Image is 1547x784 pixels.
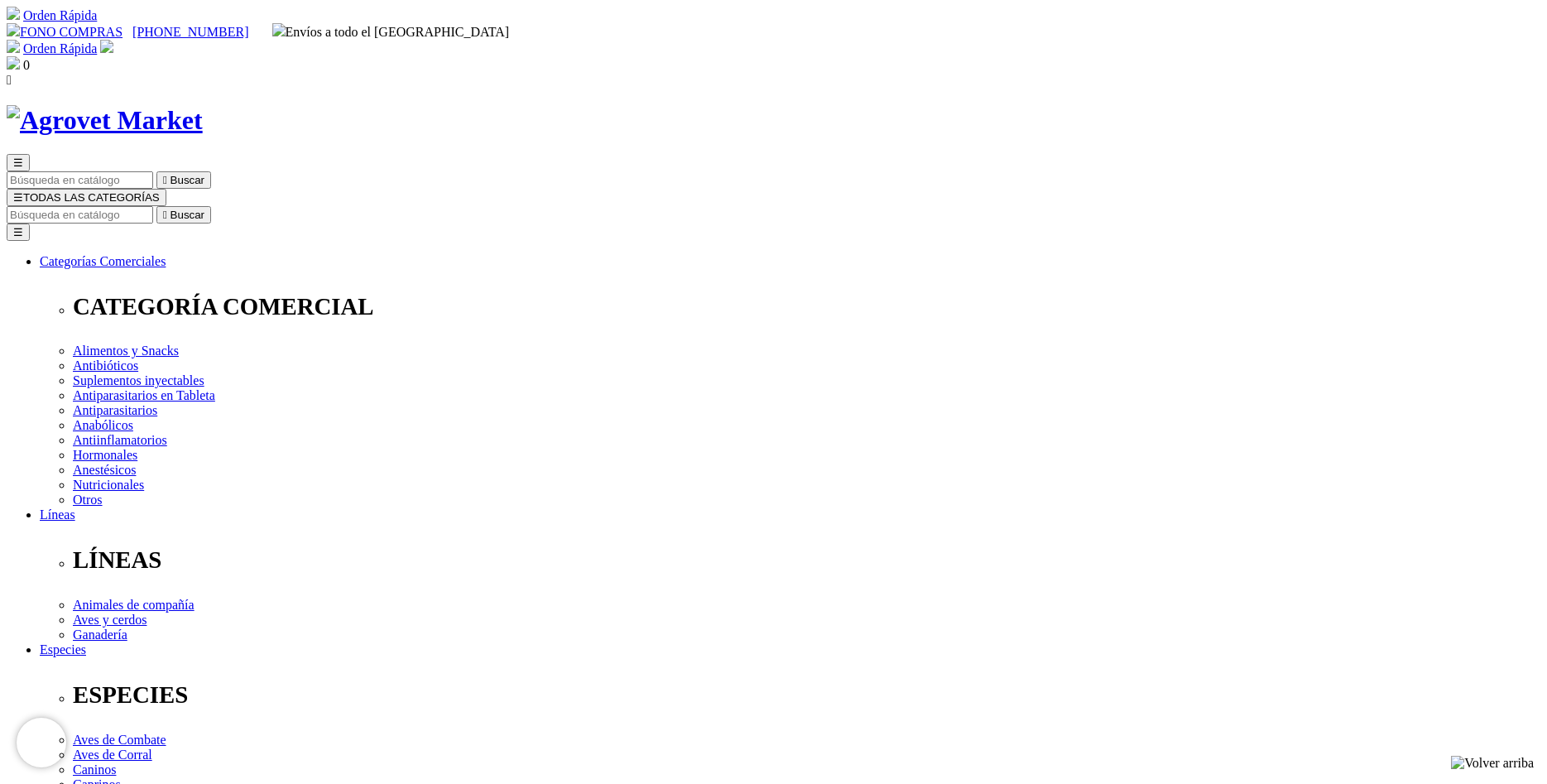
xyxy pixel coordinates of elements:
a: Anabólicos [73,418,133,432]
img: user.svg [100,40,113,53]
a: Aves de Combate [73,733,166,747]
a: Especies [40,642,86,657]
button: ☰ [7,154,30,171]
img: delivery-truck.svg [272,23,286,36]
img: Volver arriba [1451,756,1534,771]
a: Otros [73,493,103,507]
a: Suplementos inyectables [73,373,204,387]
span: 0 [23,58,30,72]
a: Hormonales [73,448,137,462]
button:  Buscar [156,206,211,224]
a: Orden Rápida [23,41,97,55]
i:  [163,174,167,186]
a: Ganadería [73,628,127,642]
img: Agrovet Market [7,105,203,136]
a: Nutricionales [73,478,144,492]
input: Buscar [7,171,153,189]
span: ☰ [13,156,23,169]
a: [PHONE_NUMBER] [132,25,248,39]
span: Envíos a todo el [GEOGRAPHIC_DATA] [272,25,510,39]
a: Antiinflamatorios [73,433,167,447]
a: Acceda a su cuenta de cliente [100,41,113,55]
a: Aves de Corral [73,748,152,762]
img: shopping-bag.svg [7,56,20,70]
p: CATEGORÍA COMERCIAL [73,293,1540,320]
a: Categorías Comerciales [40,254,166,268]
a: Líneas [40,507,75,522]
span: ☰ [13,191,23,204]
a: Caninos [73,762,116,777]
p: ESPECIES [73,681,1540,709]
button: ☰TODAS LAS CATEGORÍAS [7,189,166,206]
a: Orden Rápida [23,8,97,22]
button:  Buscar [156,171,211,189]
a: Alimentos y Snacks [73,344,179,358]
a: Antibióticos [73,358,138,373]
a: Antiparasitarios en Tableta [73,388,215,402]
img: phone.svg [7,23,20,36]
input: Buscar [7,206,153,224]
a: Antiparasitarios [73,403,157,417]
span: Buscar [171,174,204,186]
button: ☰ [7,224,30,241]
img: shopping-cart.svg [7,40,20,53]
span: Buscar [171,209,204,221]
i:  [163,209,167,221]
iframe: Brevo live chat [17,718,66,767]
a: Animales de compañía [73,598,195,612]
a: FONO COMPRAS [7,25,123,39]
p: LÍNEAS [73,546,1540,574]
a: Anestésicos [73,463,136,477]
i:  [7,73,12,87]
img: shopping-cart.svg [7,7,20,20]
a: Aves y cerdos [73,613,147,627]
